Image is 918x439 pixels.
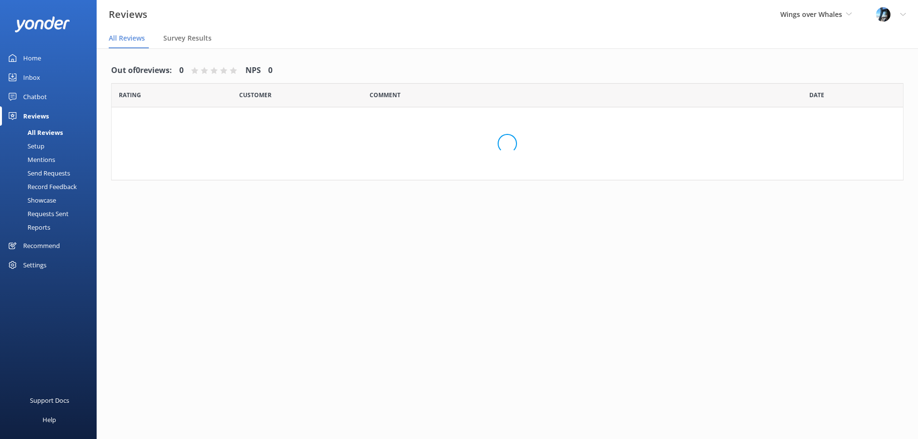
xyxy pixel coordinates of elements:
[109,7,147,22] h3: Reviews
[6,220,50,234] div: Reports
[30,391,69,410] div: Support Docs
[23,106,49,126] div: Reviews
[6,180,77,193] div: Record Feedback
[109,33,145,43] span: All Reviews
[6,166,70,180] div: Send Requests
[239,90,272,100] span: Date
[780,10,842,19] span: Wings over Whales
[809,90,824,100] span: Date
[163,33,212,43] span: Survey Results
[6,139,44,153] div: Setup
[6,153,97,166] a: Mentions
[876,7,890,22] img: 145-1635463833.jpg
[6,207,97,220] a: Requests Sent
[6,126,97,139] a: All Reviews
[6,126,63,139] div: All Reviews
[43,410,56,429] div: Help
[23,255,46,275] div: Settings
[268,64,273,77] h4: 0
[6,193,56,207] div: Showcase
[6,193,97,207] a: Showcase
[179,64,184,77] h4: 0
[23,68,40,87] div: Inbox
[23,236,60,255] div: Recommend
[23,48,41,68] div: Home
[119,90,141,100] span: Date
[6,180,97,193] a: Record Feedback
[6,153,55,166] div: Mentions
[370,90,401,100] span: Question
[111,64,172,77] h4: Out of 0 reviews:
[14,16,70,32] img: yonder-white-logo.png
[6,166,97,180] a: Send Requests
[6,207,69,220] div: Requests Sent
[6,220,97,234] a: Reports
[23,87,47,106] div: Chatbot
[245,64,261,77] h4: NPS
[6,139,97,153] a: Setup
